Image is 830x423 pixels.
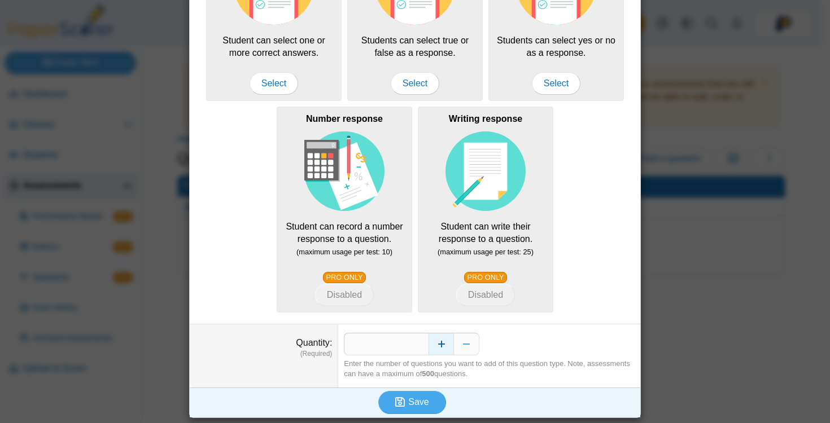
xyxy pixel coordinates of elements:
[315,284,374,306] button: Number response Student can record a number response to a question. (maximum usage per test: 10) ...
[277,107,412,312] div: Student can record a number response to a question.
[250,72,298,95] span: Select
[418,107,553,312] div: Student can write their response to a question.
[454,333,479,355] button: Decrease
[378,391,446,413] button: Save
[296,248,392,256] small: (maximum usage per test: 10)
[195,349,332,359] dfn: (Required)
[344,359,635,379] div: Enter the number of questions you want to add of this question type. Note, assessments can have a...
[327,290,362,299] span: Disabled
[449,114,522,124] b: Writing response
[391,72,439,95] span: Select
[456,284,515,306] button: Writing response Student can write their response to a question. (maximum usage per test: 25) PRO...
[445,131,526,211] img: item-type-writing-response.svg
[438,248,534,256] small: (maximum usage per test: 25)
[296,338,332,347] label: Quantity
[304,131,385,211] img: item-type-number-response.svg
[323,272,366,283] a: PRO ONLY
[429,333,454,355] button: Increase
[468,290,503,299] span: Disabled
[306,114,383,124] b: Number response
[408,397,429,407] span: Save
[532,72,580,95] span: Select
[422,369,434,378] b: 500
[464,272,507,283] a: PRO ONLY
